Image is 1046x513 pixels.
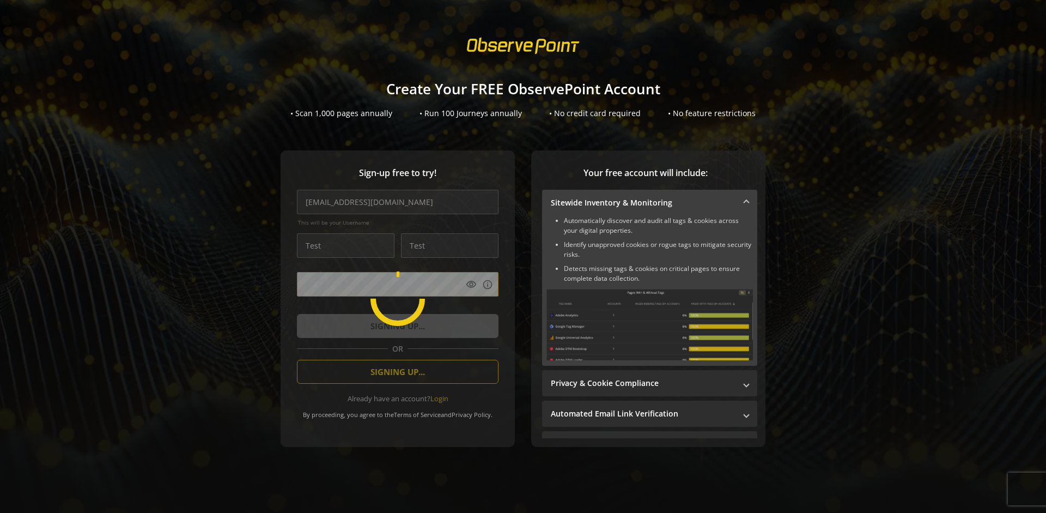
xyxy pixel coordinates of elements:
mat-expansion-panel-header: Performance Monitoring with Web Vitals [542,431,757,457]
mat-panel-title: Sitewide Inventory & Monitoring [551,197,735,208]
div: By proceeding, you agree to the and . [297,403,498,419]
span: Sign-up free to try! [297,167,498,179]
li: Detects missing tags & cookies on critical pages to ensure complete data collection. [564,264,753,283]
a: Privacy Policy [452,411,491,419]
mat-expansion-panel-header: Automated Email Link Verification [542,401,757,427]
li: Identify unapproved cookies or rogue tags to mitigate security risks. [564,240,753,259]
div: • No feature restrictions [668,108,756,119]
div: • Scan 1,000 pages annually [290,108,392,119]
div: Sitewide Inventory & Monitoring [542,216,757,366]
div: • No credit card required [549,108,641,119]
li: Automatically discover and audit all tags & cookies across your digital properties. [564,216,753,236]
div: • Run 100 Journeys annually [419,108,522,119]
mat-panel-title: Privacy & Cookie Compliance [551,378,735,389]
img: Sitewide Inventory & Monitoring [546,289,753,360]
mat-expansion-panel-header: Privacy & Cookie Compliance [542,370,757,396]
span: Your free account will include: [542,167,749,179]
mat-expansion-panel-header: Sitewide Inventory & Monitoring [542,190,757,216]
a: Terms of Service [394,411,441,419]
mat-panel-title: Automated Email Link Verification [551,408,735,419]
